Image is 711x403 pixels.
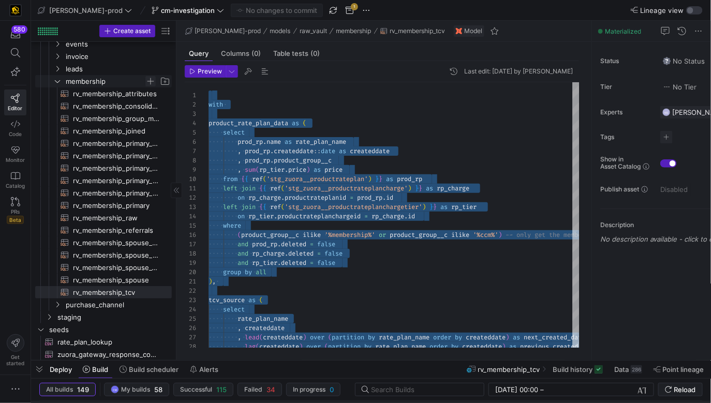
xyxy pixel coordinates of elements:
span: prod_rp [357,193,382,202]
span: where [223,221,241,230]
span: Publish asset [600,186,639,193]
span: as [426,184,433,192]
span: seeds [49,324,170,336]
div: Press SPACE to select this row. [35,224,172,236]
span: rate_plan_name [295,138,346,146]
span: { [245,175,248,183]
span: Create asset [113,27,151,35]
div: 4 [185,118,196,128]
span: and [238,259,248,267]
span: createddate [274,147,314,155]
span: left [223,184,238,192]
span: createddate [350,147,390,155]
span: 'stg_zuora__productrateplancharge' [285,184,408,192]
a: Catalog [4,167,26,193]
span: ) [498,231,502,239]
span: ( [281,184,285,192]
span: Materialized [605,27,641,35]
span: [PERSON_NAME]-prod [195,27,261,35]
span: = [350,193,353,202]
span: zuora_gateway_response_codes​​​​​​ [57,349,160,361]
span: rp_charge [372,212,404,220]
span: In progress [293,386,325,393]
div: Press SPACE to select this row. [35,125,172,137]
span: rv_membership_primary_membership_version​​​​​​​​​​ [73,175,160,187]
span: as [292,119,299,127]
span: as [386,175,393,183]
a: rv_membership_raw​​​​​​​​​​ [35,212,172,224]
span: Table tests [273,50,320,57]
button: Preview [185,65,226,78]
a: Monitor [4,141,26,167]
span: Reload [674,385,696,394]
span: staging [57,311,170,323]
a: rv_membership_primary_ccm_version​​​​​​​​​​ [35,150,172,162]
button: membership [334,25,374,37]
span: Query [189,50,209,57]
div: 11 [185,184,196,193]
span: false [317,259,335,267]
span: prod_rp [245,156,270,165]
a: Editor [4,89,26,115]
span: { [263,203,266,211]
div: Press SPACE to select this row. [35,87,172,100]
input: Search Builds [371,385,476,394]
span: . [285,166,288,174]
span: with [209,100,223,109]
button: CMMy builds58 [104,383,169,396]
div: 580 [11,25,27,34]
span: . [281,193,285,202]
div: CM [111,385,119,394]
span: rv_membership_spouse_dates​​​​​​​​​​ [73,237,160,249]
span: No Tier [663,83,697,91]
span: 58 [154,385,162,394]
span: rv_membership_primary_ccm_version​​​​​​​​​​ [73,150,160,162]
span: rv_membership_raw​​​​​​​​​​ [73,212,160,224]
span: Model [464,27,482,35]
span: rp_tier [451,203,477,211]
span: events [66,38,170,50]
span: membership [336,27,372,35]
span: . [277,259,281,267]
span: as [285,138,292,146]
span: Code [9,131,22,137]
span: false [324,249,343,258]
div: 286 [631,365,642,374]
a: Code [4,115,26,141]
div: Press SPACE to select this row. [35,236,172,249]
span: My builds [121,386,150,393]
div: 17 [185,240,196,249]
span: by [245,268,252,276]
button: raw_vault [297,25,330,37]
a: PRsBeta [4,193,26,228]
span: and [238,249,248,258]
span: rv_membership_joined​​​​​​​​​​ [73,125,160,137]
div: Press SPACE to select this row. [35,286,172,298]
div: 16 [185,230,196,240]
div: Press SPACE to select this row. [35,50,172,63]
div: 12 [185,193,196,202]
span: 'stg_zuora__productrateplan' [266,175,368,183]
span: product_group__c [274,156,332,165]
span: = [310,240,314,248]
span: ) [306,166,310,174]
span: Build [92,365,108,374]
div: Press SPACE to select this row. [35,187,172,199]
img: No status [663,57,671,65]
span: productrateplanid [285,193,346,202]
span: as [440,203,448,211]
span: rv_membership_tcv [390,27,445,35]
span: { [263,184,266,192]
span: (0) [251,50,261,57]
span: (0) [310,50,320,57]
a: rv_membership_spouse_dates​​​​​​​​​​ [35,236,172,249]
div: Press SPACE to select this row. [35,199,172,212]
span: productrateplanchargeid [277,212,361,220]
button: Successful115 [173,383,233,396]
div: 21 [185,277,196,286]
span: price [324,166,343,174]
span: rv_membership_spouse_membership​​​​​​​​​​ [73,249,160,261]
span: prod_rp [252,240,277,248]
span: purchase_channel [66,299,170,311]
span: prod_rp [245,147,270,155]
